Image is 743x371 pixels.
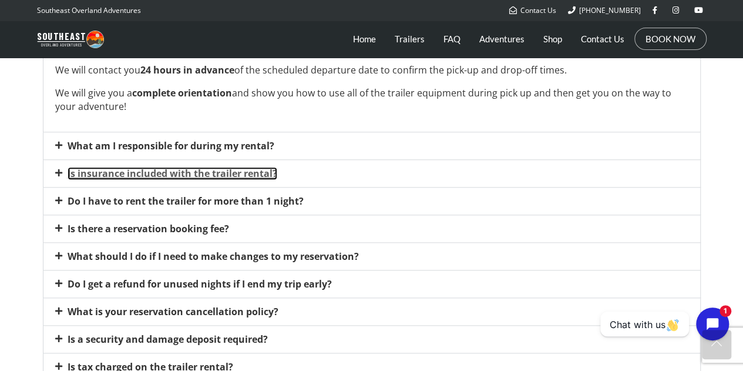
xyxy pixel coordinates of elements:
a: [PHONE_NUMBER] [568,5,641,15]
a: Trailers [395,24,425,54]
a: Is insurance included with the trailer rental? [68,167,277,180]
a: Do I get a refund for unused nights if I end my trip early? [68,278,332,290]
div: What am I responsible for during my rental? [43,132,700,159]
p: We will contact you of the scheduled departure date to confirm the pick-up and drop-off times. [55,63,688,77]
div: Do I have to rent the trailer for more than 1 night? [43,188,700,215]
div: Is there a reservation booking fee? [43,215,700,242]
p: Southeast Overland Adventures [37,3,141,18]
strong: 24 hours in advance [140,63,234,76]
a: What should I do if I need to make changes to my reservation? [68,250,359,263]
span: Contact Us [520,5,556,15]
span: [PHONE_NUMBER] [579,5,641,15]
a: What am I responsible for during my rental? [68,139,274,152]
a: BOOK NOW [645,33,695,45]
div: What should I do if I need to make changes to my reservation? [43,243,700,270]
a: Contact Us [509,5,556,15]
img: Southeast Overland Adventures [37,31,104,48]
div: Is insurance included with the trailer rental? [43,160,700,187]
a: FAQ [443,24,460,54]
a: Do I have to rent the trailer for more than 1 night? [68,195,304,208]
a: Is there a reservation booking fee? [68,222,229,235]
div: What is your reservation cancellation policy? [43,298,700,325]
a: Adventures [479,24,525,54]
a: Home [353,24,376,54]
a: Shop [543,24,562,54]
strong: complete orientation [132,86,232,99]
p: We will give you a and show you how to use all of the trailer equipment during pick up and then g... [55,86,688,113]
a: What is your reservation cancellation policy? [68,305,278,318]
div: Do I get a refund for unused nights if I end my trip early? [43,270,700,298]
div: Is a security and damage deposit required? [43,326,700,353]
a: Is a security and damage deposit required? [68,333,268,346]
a: Contact Us [581,24,624,54]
